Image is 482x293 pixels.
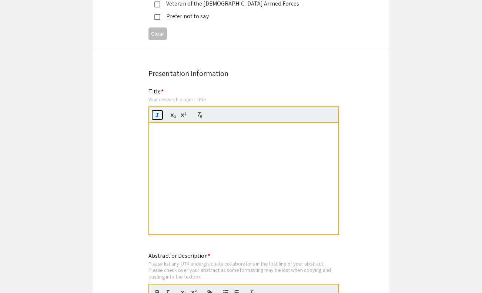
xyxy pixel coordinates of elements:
em: Oleandra [191,142,211,147]
div: Prefer not to say [160,12,316,21]
span: in the fern genus [155,142,191,147]
div: Your research project title [148,96,339,103]
button: Clear [148,27,167,40]
span: The evolution of self-supporting growth [211,135,296,140]
mat-label: Abstract or Description [148,252,210,260]
div: Please list any UTK undergraduate collaborators in the first line of your abstract. Please check ... [148,260,339,280]
span: The evolution of self-supporting growth [155,128,239,134]
span: in the fern genus [155,135,191,140]
mat-label: Title [148,88,164,95]
em: Oleandra [191,135,211,140]
div: Presentation Information [148,68,334,79]
iframe: Chat [6,260,31,287]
